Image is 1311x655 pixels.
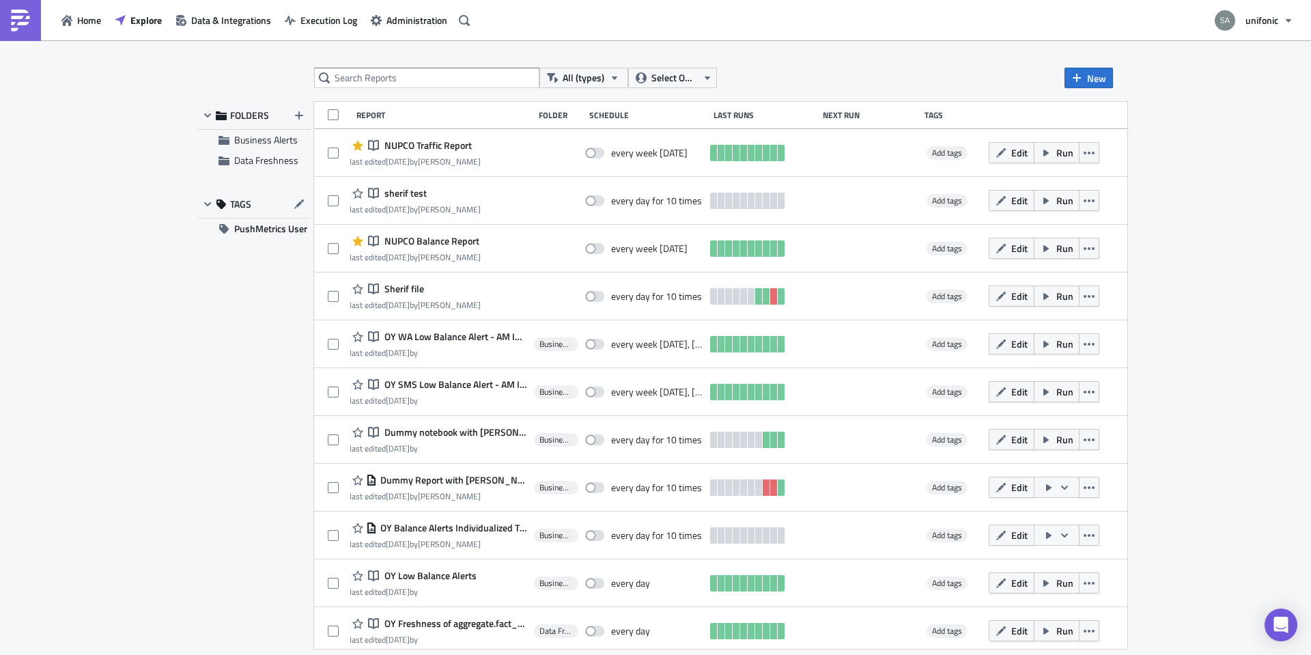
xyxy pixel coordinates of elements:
[77,13,101,27] span: Home
[932,337,962,350] span: Add tags
[300,13,357,27] span: Execution Log
[386,538,410,551] time: 2025-09-01T13:23:10Z
[1034,238,1080,259] button: Run
[1011,576,1028,590] span: Edit
[932,576,962,589] span: Add tags
[925,110,983,120] div: Tags
[1011,528,1028,542] span: Edit
[611,625,650,637] div: every day
[611,386,703,398] div: every week on Monday, Thursday
[10,10,31,31] img: PushMetrics
[539,110,582,120] div: Folder
[989,142,1034,163] button: Edit
[234,133,298,147] span: Business Alerts
[989,477,1034,498] button: Edit
[989,572,1034,594] button: Edit
[1056,576,1073,590] span: Run
[1011,480,1028,494] span: Edit
[539,530,573,541] span: Business Alerts
[927,194,968,208] span: Add tags
[130,13,162,27] span: Explore
[386,298,410,311] time: 2025-09-02T07:45:57Z
[386,394,410,407] time: 2024-09-29T11:30:30Z
[927,481,968,494] span: Add tags
[1265,609,1297,641] div: Open Intercom Messenger
[539,578,573,589] span: Business Alerts
[1087,71,1106,85] span: New
[611,482,702,494] div: every day for 10 times
[1056,385,1073,399] span: Run
[1056,289,1073,303] span: Run
[927,242,968,255] span: Add tags
[381,139,472,152] span: NUPCO Traffic Report
[1011,432,1028,447] span: Edit
[989,429,1034,450] button: Edit
[1011,241,1028,255] span: Edit
[386,13,447,27] span: Administration
[989,525,1034,546] button: Edit
[539,626,573,637] span: Data Freshness
[350,635,526,645] div: last edited by
[350,587,477,597] div: last edited by
[350,395,526,406] div: last edited by
[169,10,278,31] button: Data & Integrations
[932,146,962,159] span: Add tags
[1011,385,1028,399] span: Edit
[611,529,702,542] div: every day for 10 times
[589,110,706,120] div: Schedule
[1034,620,1080,641] button: Run
[989,620,1034,641] button: Edit
[539,434,573,445] span: Business Alerts
[1207,5,1301,36] button: unifonic
[1034,572,1080,594] button: Run
[386,251,410,264] time: 2025-09-11T08:27:32Z
[927,146,968,160] span: Add tags
[1056,337,1073,351] span: Run
[381,617,526,630] span: OY Freshness of aggregate.fact_sms_consumption_aggregate
[386,203,410,216] time: 2025-09-12T06:17:24Z
[230,109,269,122] span: FOLDERS
[927,529,968,542] span: Add tags
[628,68,717,88] button: Select Owner
[314,68,539,88] input: Search Reports
[1011,289,1028,303] span: Edit
[108,10,169,31] a: Explore
[1034,190,1080,211] button: Run
[539,387,573,398] span: Business Alerts
[611,338,703,350] div: every week on Monday, Thursday for 10 times
[1011,624,1028,638] span: Edit
[278,10,364,31] button: Execution Log
[350,300,481,310] div: last edited by [PERSON_NAME]
[1034,429,1080,450] button: Run
[563,70,604,85] span: All (types)
[381,378,526,391] span: OY SMS Low Balance Alert - AM Individualized
[350,252,481,262] div: last edited by [PERSON_NAME]
[350,348,526,358] div: last edited by
[377,522,526,534] span: OY Balance Alerts Individualized TEST
[539,68,628,88] button: All (types)
[611,242,688,255] div: every week on Sunday
[989,333,1034,354] button: Edit
[381,570,477,582] span: OY Low Balance Alerts
[230,198,251,210] span: TAGS
[386,442,410,455] time: 2024-09-03T05:14:04Z
[932,481,962,494] span: Add tags
[1056,624,1073,638] span: Run
[932,529,962,542] span: Add tags
[381,283,424,295] span: Sherif file
[1034,381,1080,402] button: Run
[927,433,968,447] span: Add tags
[1011,193,1028,208] span: Edit
[932,433,962,446] span: Add tags
[198,219,311,239] button: PushMetrics User
[989,285,1034,307] button: Edit
[539,482,573,493] span: Business Alerts
[377,474,526,486] span: Dummy Report with Julian
[386,585,410,598] time: 2024-09-03T05:16:51Z
[364,10,454,31] button: Administration
[1011,145,1028,160] span: Edit
[1034,333,1080,354] button: Run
